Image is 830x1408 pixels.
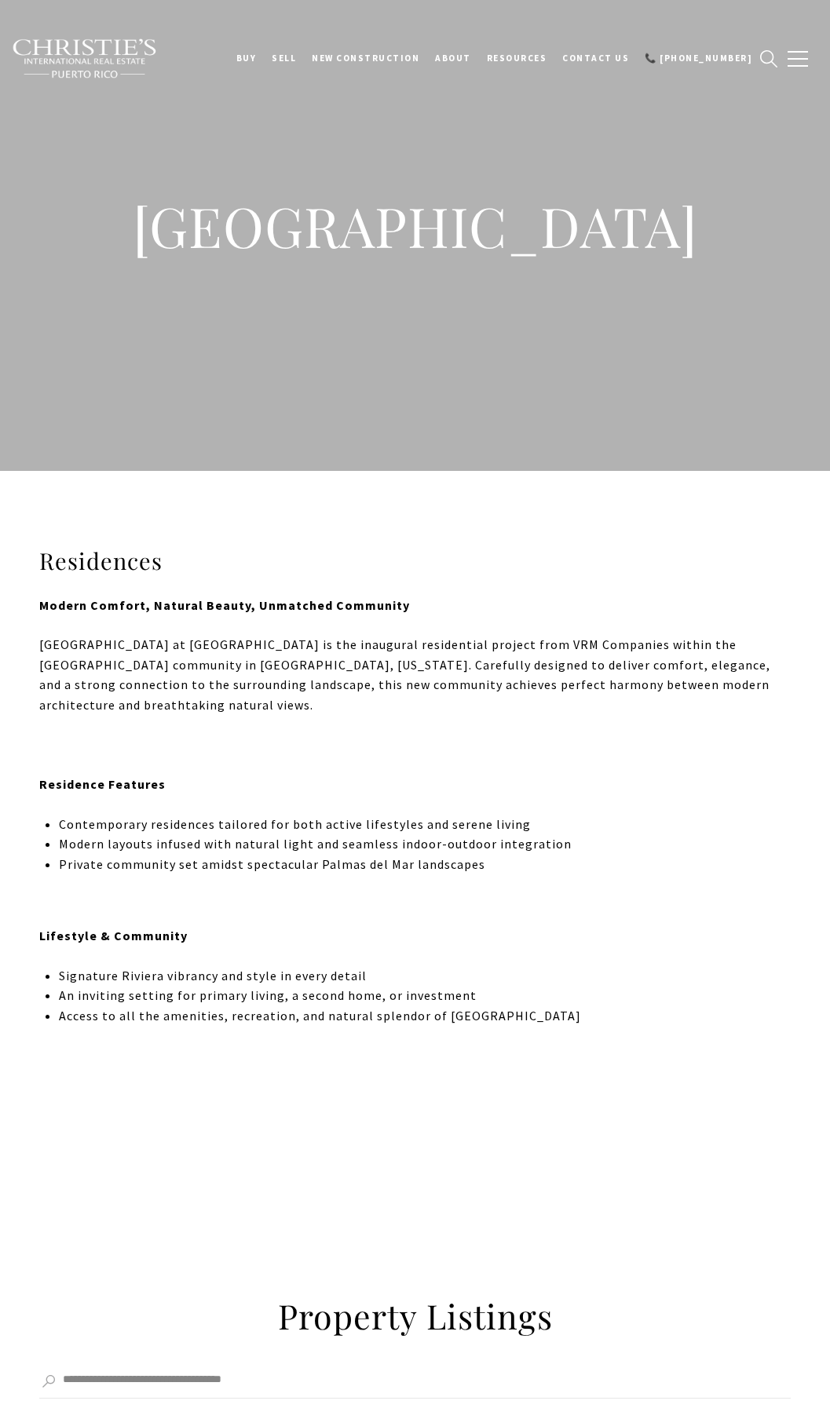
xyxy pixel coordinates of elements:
p: An inviting setting for primary living, a second home, or investment [59,986,791,1006]
p: Access to all the amenities, recreation, and natural splendor of [GEOGRAPHIC_DATA] [59,1006,791,1027]
strong: Lifestyle & Community [39,928,188,943]
h3: Residences [39,546,791,576]
a: 📞 [PHONE_NUMBER] [637,38,760,78]
h2: Property Listings [78,1294,753,1338]
p: Contemporary residences tailored for both active lifestyles and serene living [59,815,791,835]
p: Modern layouts infused with natural light and seamless indoor-outdoor integration [59,834,791,855]
strong: Residence Features [39,776,166,792]
a: BUY [229,38,265,78]
a: New Construction [304,38,427,78]
a: SELL [264,38,304,78]
h1: [GEOGRAPHIC_DATA] [101,192,729,261]
img: Christie's International Real Estate black text logo [12,38,158,79]
a: Resources [479,38,555,78]
a: About [427,38,479,78]
strong: Modern Comfort, Natural Beauty, Unmatched Community [39,597,410,613]
span: 📞 [PHONE_NUMBER] [645,53,752,64]
span: New Construction [312,53,419,64]
p: [GEOGRAPHIC_DATA] at [GEOGRAPHIC_DATA] is the inaugural residential project from VRM Companies wi... [39,635,791,715]
p: Signature Riviera vibrancy and style in every detail [59,966,791,987]
span: Contact Us [562,53,629,64]
p: Private community set amidst spectacular Palmas del Mar landscapes [59,855,791,875]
